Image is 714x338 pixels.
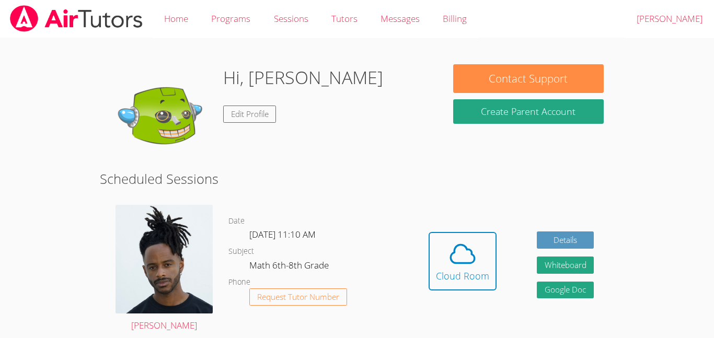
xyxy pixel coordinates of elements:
button: Create Parent Account [453,99,604,124]
dd: Math 6th-8th Grade [249,258,331,276]
button: Whiteboard [537,257,594,274]
button: Request Tutor Number [249,288,347,306]
img: Portrait.jpg [116,205,213,313]
dt: Phone [228,276,250,289]
dt: Subject [228,245,254,258]
a: Google Doc [537,282,594,299]
span: Request Tutor Number [257,293,339,301]
img: default.png [110,64,215,169]
h1: Hi, [PERSON_NAME] [223,64,383,91]
span: Messages [381,13,420,25]
span: [DATE] 11:10 AM [249,228,316,240]
dt: Date [228,215,245,228]
div: Cloud Room [436,269,489,283]
a: Details [537,231,594,249]
img: airtutors_banner-c4298cdbf04f3fff15de1276eac7730deb9818008684d7c2e4769d2f7ddbe033.png [9,5,144,32]
a: Edit Profile [223,106,277,123]
button: Contact Support [453,64,604,93]
a: [PERSON_NAME] [116,205,213,333]
h2: Scheduled Sessions [100,169,614,189]
button: Cloud Room [429,232,497,290]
